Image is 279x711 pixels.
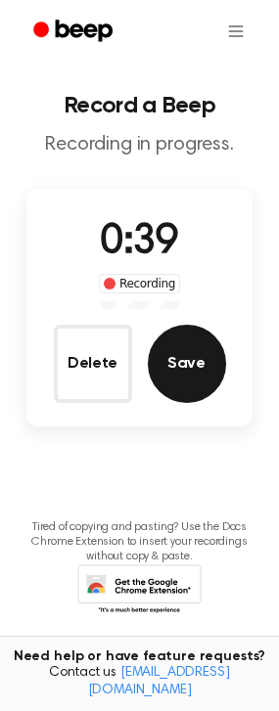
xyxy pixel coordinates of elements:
a: [EMAIL_ADDRESS][DOMAIN_NAME] [88,666,230,697]
h1: Record a Beep [16,94,263,117]
button: Delete Audio Record [54,325,132,403]
p: Tired of copying and pasting? Use the Docs Chrome Extension to insert your recordings without cop... [16,520,263,564]
button: Save Audio Record [148,325,226,403]
a: Beep [20,13,130,51]
p: Recording in progress. [16,133,263,157]
span: Contact us [12,665,267,699]
button: Open menu [212,8,259,55]
span: 0:39 [100,222,178,263]
div: Recording [99,274,180,293]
